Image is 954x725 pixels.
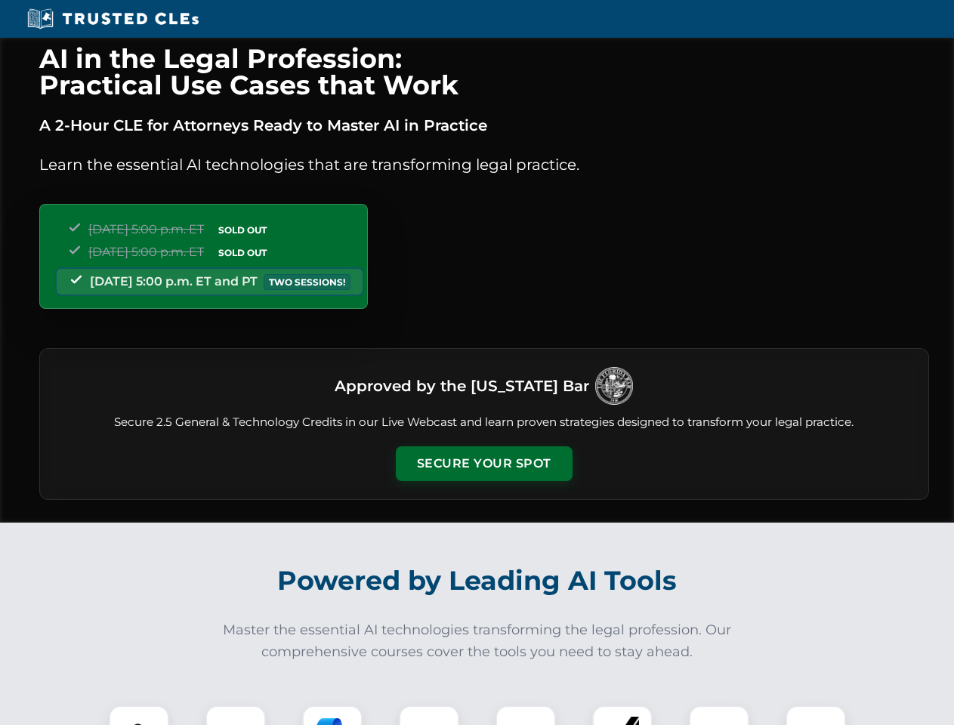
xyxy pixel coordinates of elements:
p: Master the essential AI technologies transforming the legal profession. Our comprehensive courses... [213,619,742,663]
span: [DATE] 5:00 p.m. ET [88,245,204,259]
p: Secure 2.5 General & Technology Credits in our Live Webcast and learn proven strategies designed ... [58,414,910,431]
p: Learn the essential AI technologies that are transforming legal practice. [39,153,929,177]
img: Logo [595,367,633,405]
p: A 2-Hour CLE for Attorneys Ready to Master AI in Practice [39,113,929,137]
h3: Approved by the [US_STATE] Bar [335,372,589,400]
h2: Powered by Leading AI Tools [59,554,896,607]
span: [DATE] 5:00 p.m. ET [88,222,204,236]
img: Trusted CLEs [23,8,203,30]
button: Secure Your Spot [396,446,573,481]
span: SOLD OUT [213,245,272,261]
h1: AI in the Legal Profession: Practical Use Cases that Work [39,45,929,98]
span: SOLD OUT [213,222,272,238]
